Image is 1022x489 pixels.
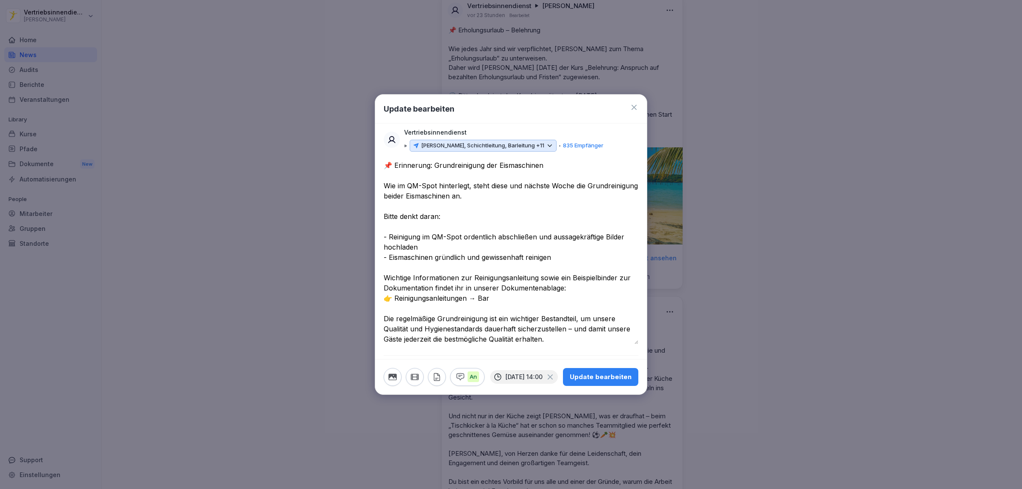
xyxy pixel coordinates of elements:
[468,371,479,383] p: An
[570,372,632,382] div: Update bearbeiten
[563,141,603,150] p: 835 Empfänger
[450,368,485,386] button: An
[404,128,467,137] p: Vertriebsinnendienst
[384,103,454,115] h1: Update bearbeiten
[563,368,638,386] button: Update bearbeiten
[421,141,544,150] p: [PERSON_NAME], Schichtleitung, Barleitung +11
[505,374,543,380] p: [DATE] 14:00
